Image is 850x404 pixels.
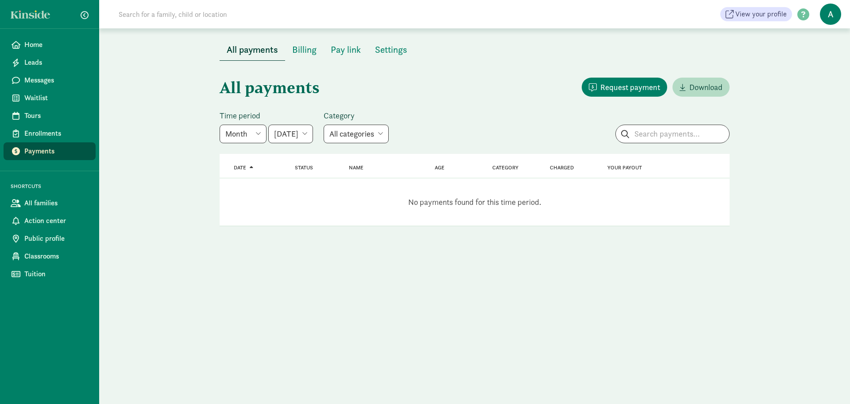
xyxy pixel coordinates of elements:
[24,269,89,279] span: Tuition
[220,71,473,103] h1: All payments
[24,216,89,226] span: Action center
[324,39,368,60] button: Pay link
[220,178,730,226] div: No payments found for this time period.
[375,43,407,57] span: Settings
[220,45,285,55] a: All payments
[550,165,574,171] a: Charged
[4,36,96,54] a: Home
[349,165,363,171] a: Name
[113,5,362,23] input: Search for a family, child or location
[24,93,89,103] span: Waitlist
[324,110,389,121] label: Category
[735,9,787,20] span: View your profile
[4,194,96,212] a: All families
[292,43,317,57] span: Billing
[368,45,414,55] a: Settings
[4,230,96,247] a: Public profile
[234,165,253,171] a: Date
[607,165,642,171] a: Your payout
[24,251,89,262] span: Classrooms
[4,247,96,265] a: Classrooms
[435,165,444,171] a: Age
[4,125,96,142] a: Enrollments
[227,43,278,57] span: All payments
[582,78,667,97] button: Request payment
[295,165,313,171] a: Status
[4,107,96,125] a: Tours
[616,125,729,143] input: Search payments...
[4,71,96,89] a: Messages
[689,81,722,93] span: Download
[24,57,89,68] span: Leads
[24,110,89,121] span: Tours
[806,361,850,404] iframe: Chat Widget
[220,110,313,121] label: Time period
[672,78,730,97] a: Download
[24,39,89,50] span: Home
[492,165,518,171] a: Category
[234,165,246,171] span: Date
[331,43,361,57] span: Pay link
[4,54,96,71] a: Leads
[24,233,89,244] span: Public profile
[720,7,792,21] a: View your profile
[600,81,660,93] span: Request payment
[4,265,96,283] a: Tuition
[4,212,96,230] a: Action center
[285,45,324,55] a: Billing
[4,142,96,160] a: Payments
[220,39,285,61] button: All payments
[24,198,89,208] span: All families
[820,4,841,25] span: A
[324,45,368,55] a: Pay link
[24,146,89,157] span: Payments
[24,75,89,86] span: Messages
[4,89,96,107] a: Waitlist
[368,39,414,60] button: Settings
[24,128,89,139] span: Enrollments
[285,39,324,60] button: Billing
